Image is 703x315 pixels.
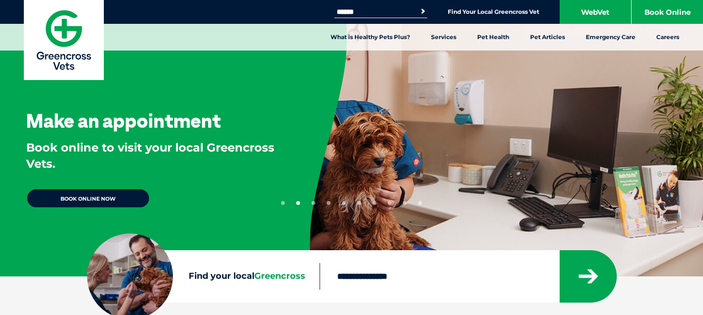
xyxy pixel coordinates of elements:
[421,24,467,51] a: Services
[342,201,346,205] button: 5 of 10
[575,24,646,51] a: Emergency Care
[320,24,421,51] a: What is Healthy Pets Plus?
[26,140,279,172] p: Book online to visit your local Greencross Vets.
[467,24,520,51] a: Pet Health
[26,111,221,130] h3: Make an appointment
[372,201,376,205] button: 7 of 10
[296,201,300,205] button: 2 of 10
[357,201,361,205] button: 6 of 10
[520,24,575,51] a: Pet Articles
[26,188,150,208] a: BOOK ONLINE NOW
[87,269,320,284] label: Find your local
[388,201,392,205] button: 8 of 10
[448,8,539,16] a: Find Your Local Greencross Vet
[418,201,422,205] button: 10 of 10
[418,7,428,16] button: Search
[281,201,285,205] button: 1 of 10
[254,271,305,281] span: Greencross
[311,201,315,205] button: 3 of 10
[327,201,331,205] button: 4 of 10
[403,201,407,205] button: 9 of 10
[646,24,690,51] a: Careers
